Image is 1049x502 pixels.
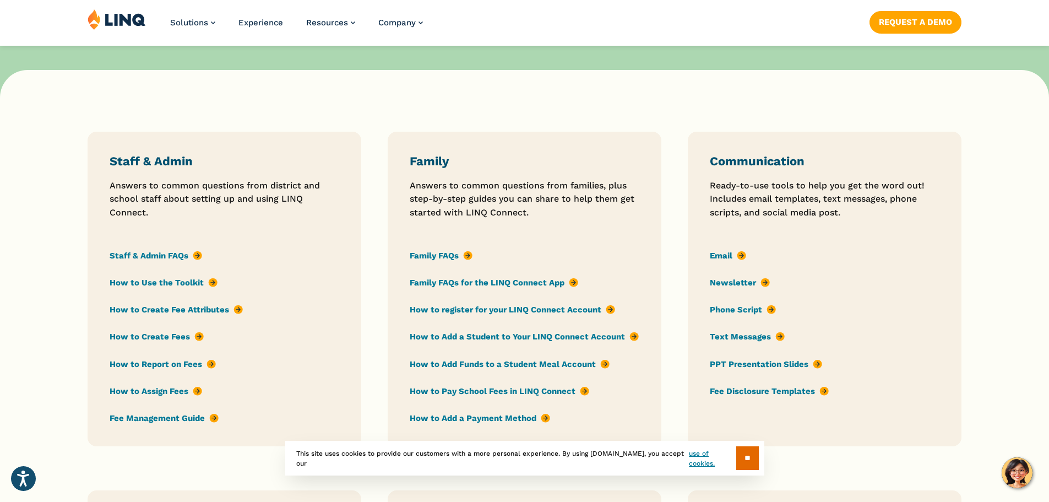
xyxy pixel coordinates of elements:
[410,250,472,262] a: Family FAQs
[710,385,829,397] a: Fee Disclosure Templates
[689,449,736,468] a: use of cookies.
[110,179,339,219] p: Answers to common questions from district and school staff about setting up and using LINQ Connect.
[410,304,615,316] a: How to register for your LINQ Connect Account
[170,18,215,28] a: Solutions
[285,441,764,476] div: This site uses cookies to provide our customers with a more personal experience. By using [DOMAIN...
[110,412,219,424] a: Fee Management Guide
[410,385,589,397] a: How to Pay School Fees in LINQ Connect
[170,9,423,45] nav: Primary Navigation
[869,9,961,33] nav: Button Navigation
[378,18,416,28] span: Company
[378,18,423,28] a: Company
[410,412,550,424] a: How to Add a Payment Method
[710,179,939,219] p: Ready-to-use tools to help you get the word out! Includes email templates, text messages, phone s...
[170,18,208,28] span: Solutions
[410,277,578,289] a: Family FAQs for the LINQ Connect App
[110,358,216,370] a: How to Report on Fees
[1002,457,1032,488] button: Hello, have a question? Let’s chat.
[710,154,939,169] h3: Communication
[238,18,283,28] a: Experience
[110,385,202,397] a: How to Assign Fees
[710,277,770,289] a: Newsletter
[410,154,639,169] h3: Family
[410,179,639,219] p: Answers to common questions from families, plus step-by-step guides you can share to help them ge...
[710,331,785,343] a: Text Messages
[869,11,961,33] a: Request a Demo
[306,18,355,28] a: Resources
[410,331,639,343] a: How to Add a Student to Your LINQ Connect Account
[710,250,746,262] a: Email
[110,154,339,169] h3: Staff & Admin
[110,331,204,343] a: How to Create Fees
[110,277,218,289] a: How to Use the Toolkit
[88,9,146,30] img: LINQ | K‑12 Software
[710,358,822,370] a: PPT Presentation Slides
[110,304,243,316] a: How to Create Fee Attributes
[410,358,610,370] a: How to Add Funds to a Student Meal Account
[710,304,776,316] a: Phone Script
[110,250,202,262] a: Staff & Admin FAQs
[306,18,348,28] span: Resources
